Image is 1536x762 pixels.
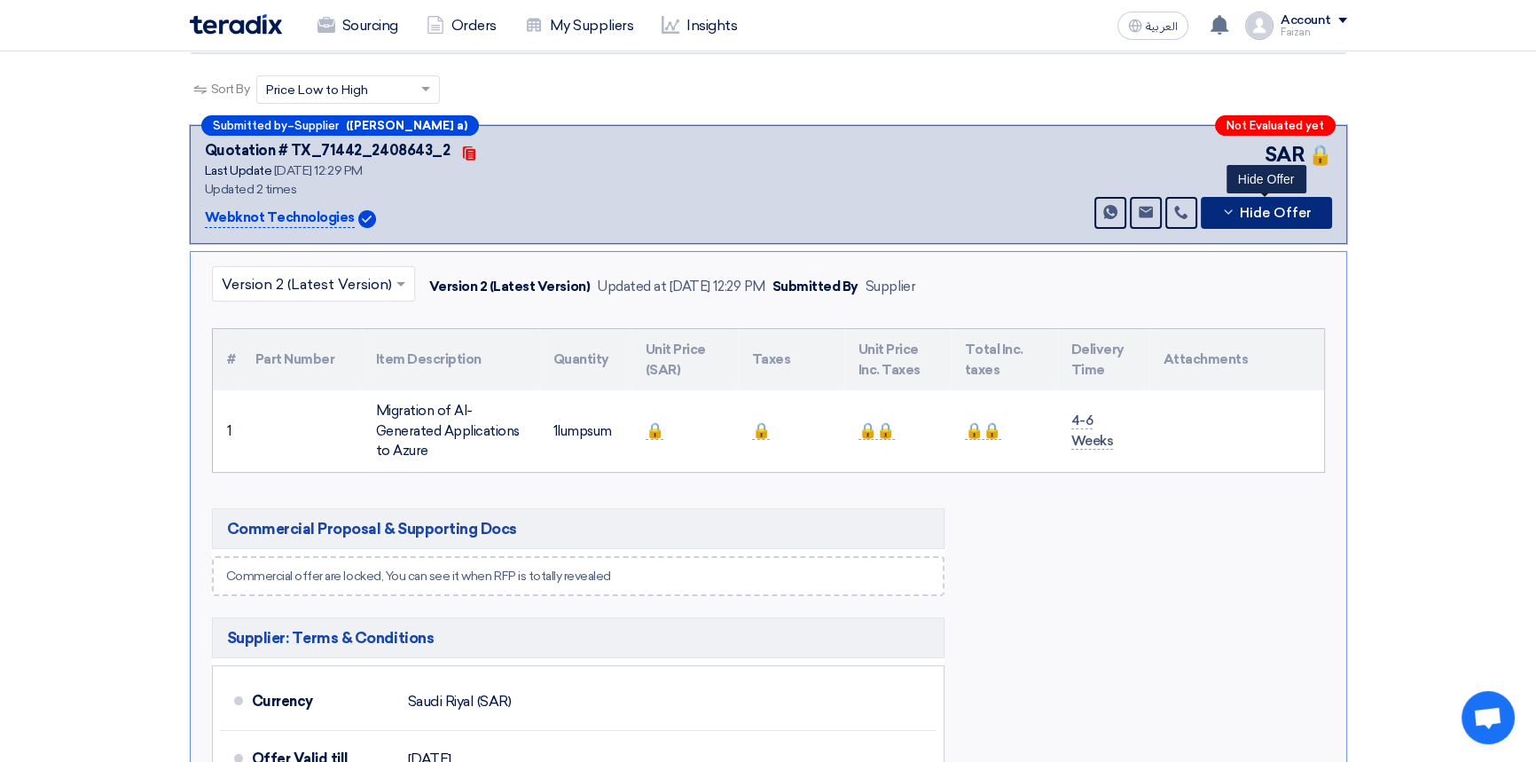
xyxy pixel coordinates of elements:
a: Sourcing [303,6,412,45]
span: 🔒 [1308,140,1332,169]
th: Taxes [738,329,844,390]
th: Total Inc. taxes [951,329,1057,390]
span: 🔒 [752,421,771,440]
div: Supplier [866,277,915,297]
span: 4-6 Weeks [1071,412,1114,450]
th: Delivery Time [1057,329,1149,390]
span: Commercial Proposal & Supporting Docs [227,518,517,539]
span: 🔒🔒 [858,421,895,440]
a: Insights [647,6,751,45]
th: Unit Price Inc. Taxes [844,329,951,390]
div: Migration of AI-Generated Applications to Azure [376,401,525,461]
div: – [201,115,479,136]
b: ([PERSON_NAME] a) [346,120,467,131]
span: [DATE] 12:29 PM [274,163,363,178]
div: Commercial offer are locked, You can see it when RFP is totally revealed [226,567,611,585]
p: Webknot Technologies [205,208,355,229]
div: Updated 2 times [205,180,551,199]
th: Unit Price (SAR) [631,329,738,390]
div: Hide Offer [1226,165,1306,193]
div: Quotation # TX_71442_2408643_2 [205,140,451,161]
td: lumpsum [539,390,631,472]
div: Faizan [1281,27,1347,37]
img: Teradix logo [190,14,282,35]
img: profile_test.png [1245,12,1273,40]
div: Account [1281,13,1331,28]
div: Saudi Riyal (SAR) [408,685,512,719]
span: العربية [1146,20,1178,33]
img: Verified Account [358,210,376,228]
td: 1 [213,390,241,472]
div: Submitted By [772,277,858,297]
div: Version 2 (Latest Version) [429,277,591,297]
span: Hide Offer [1240,207,1312,220]
span: Submitted by [213,120,287,131]
span: Supplier [294,120,339,131]
span: Price Low to High [266,81,368,99]
span: 1 [553,423,558,439]
div: Updated at [DATE] 12:29 PM [597,277,765,297]
a: My Suppliers [511,6,647,45]
span: SAR [1264,140,1305,169]
button: Hide Offer [1201,197,1332,229]
span: Last Update [205,163,272,178]
a: Orders [412,6,511,45]
div: Open chat [1462,691,1515,744]
span: Not Evaluated yet [1226,120,1324,131]
th: Quantity [539,329,631,390]
th: Item Description [362,329,539,390]
th: # [213,329,241,390]
span: 🔒🔒 [965,421,1001,440]
span: 🔒 [646,421,664,440]
th: Attachments [1149,329,1324,390]
span: Sort By [211,80,250,98]
th: Part Number [241,329,362,390]
button: العربية [1117,12,1188,40]
h5: Supplier: Terms & Conditions [212,617,945,658]
div: Currency [252,680,394,723]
